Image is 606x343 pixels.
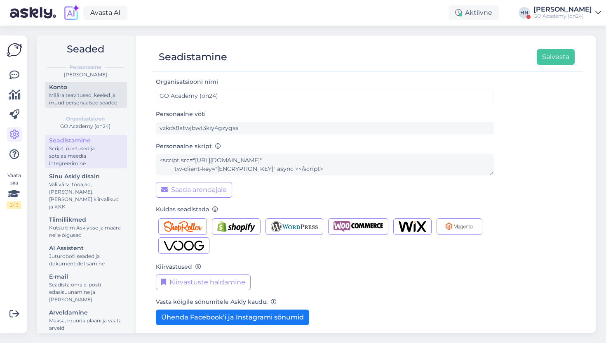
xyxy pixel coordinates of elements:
b: Personaalne [69,64,101,71]
input: ABC Corporation [156,90,494,102]
div: Arveldamine [49,308,123,317]
a: Avasta AI [83,6,127,20]
div: GO Academy (on24) [44,123,127,130]
a: E-mailSeadista oma e-posti edasisuunamine ja [PERSON_NAME] [45,271,127,305]
button: Kiirvastuste haldamine [156,274,251,290]
h2: Seaded [44,41,127,57]
img: Shopify [217,221,255,232]
img: Shoproller [164,221,202,232]
img: Wordpress [271,221,318,232]
div: 2 / 3 [7,201,21,209]
img: Askly Logo [7,42,22,58]
div: Maksa, muuda plaani ja vaata arveid [49,317,123,332]
a: KontoMäära teavitused, keeled ja muud personaalsed seaded [45,82,127,108]
div: Konto [49,83,123,92]
a: TiimiliikmedKutsu tiim Askly'sse ja määra neile õigused [45,214,127,240]
img: Wix [399,221,426,232]
b: Organisatsioon [66,115,105,123]
div: Vali värv, tööajad, [PERSON_NAME], [PERSON_NAME] kiirvalikud ja KKK [49,181,123,211]
button: Salvesta [537,49,575,65]
div: [PERSON_NAME] [533,6,592,13]
div: Seadistamine [49,136,123,145]
label: Kuidas seadistada [156,205,218,214]
div: AI Assistent [49,244,123,253]
div: Seadistamine [159,49,227,65]
div: Aktiivne [449,5,499,20]
button: Ühenda Facebook’i ja Instagrami sõnumid [156,310,309,325]
img: Woocommerce [334,221,383,232]
label: Personaalne võti [156,110,206,118]
div: Script, õpetused ja sotsiaalmeedia integreerimine [49,145,123,167]
div: [PERSON_NAME] [44,71,127,78]
div: E-mail [49,272,123,281]
img: Voog [164,240,204,251]
a: ArveldamineMaksa, muuda plaani ja vaata arveid [45,307,127,333]
div: Juturoboti seaded ja dokumentide lisamine [49,253,123,267]
button: Saada arendajale [156,182,232,198]
label: Personaalne skript [156,142,221,151]
a: AI AssistentJuturoboti seaded ja dokumentide lisamine [45,243,127,269]
div: Kutsu tiim Askly'sse ja määra neile õigused [49,224,123,239]
textarea: <script src="[URL][DOMAIN_NAME]" tw-client-key="[ENCRYPTION_KEY]" async ></script> [156,154,494,175]
div: HN [519,7,530,19]
div: Sinu Askly disain [49,172,123,181]
div: Vaata siia [7,172,21,209]
label: Organisatsiooni nimi [156,78,221,86]
label: Kiirvastused [156,263,201,271]
img: Magento [442,221,477,232]
label: Vasta kõigile sõnumitele Askly kaudu: [156,298,277,306]
div: Määra teavitused, keeled ja muud personaalsed seaded [49,92,123,106]
a: SeadistamineScript, õpetused ja sotsiaalmeedia integreerimine [45,135,127,168]
a: [PERSON_NAME]GO Academy (on24) [533,6,601,19]
div: GO Academy (on24) [533,13,592,19]
div: Tiimiliikmed [49,215,123,224]
img: explore-ai [63,4,80,21]
a: Sinu Askly disainVali värv, tööajad, [PERSON_NAME], [PERSON_NAME] kiirvalikud ja KKK [45,171,127,212]
div: Seadista oma e-posti edasisuunamine ja [PERSON_NAME] [49,281,123,303]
